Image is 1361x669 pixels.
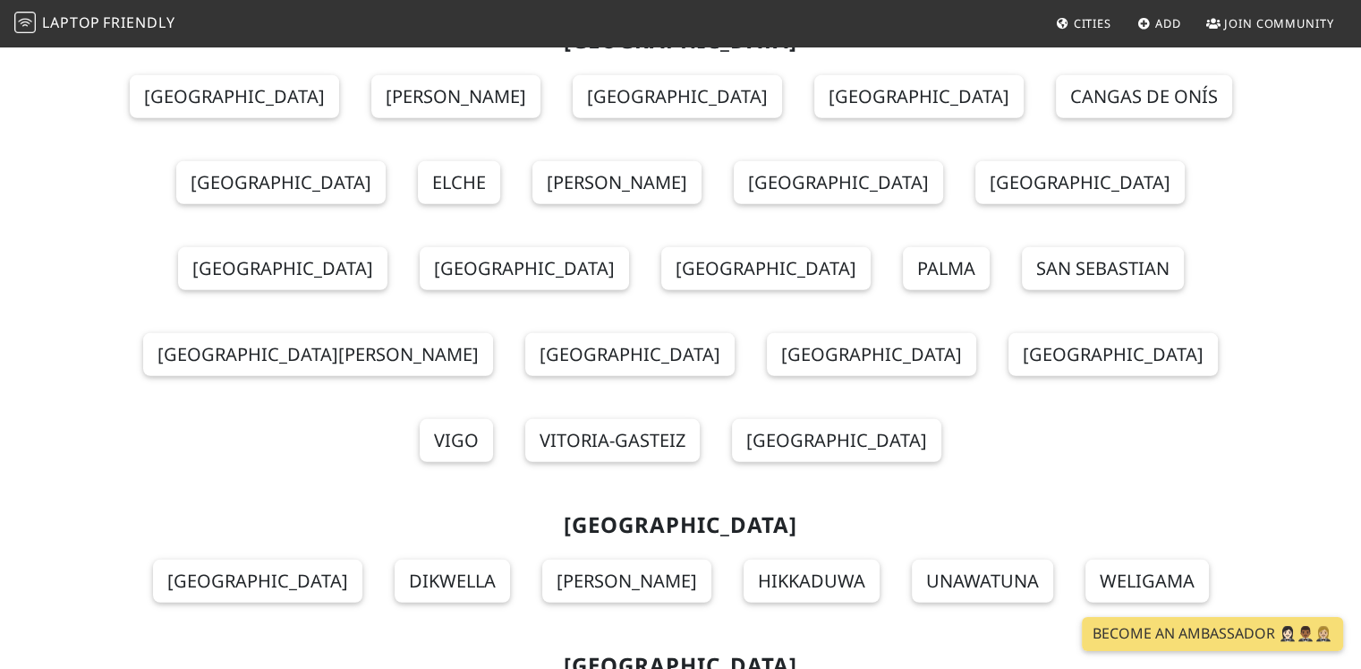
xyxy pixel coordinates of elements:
[1155,15,1181,31] span: Add
[814,75,1024,118] a: [GEOGRAPHIC_DATA]
[542,560,711,603] a: [PERSON_NAME]
[975,161,1185,204] a: [GEOGRAPHIC_DATA]
[525,419,700,462] a: Vitoria-Gasteiz
[103,13,174,32] span: Friendly
[176,161,386,204] a: [GEOGRAPHIC_DATA]
[371,75,540,118] a: [PERSON_NAME]
[661,247,871,290] a: [GEOGRAPHIC_DATA]
[42,13,100,32] span: Laptop
[395,560,510,603] a: Dikwella
[767,333,976,376] a: [GEOGRAPHIC_DATA]
[418,161,500,204] a: Elche
[903,247,990,290] a: Palma
[734,161,943,204] a: [GEOGRAPHIC_DATA]
[744,560,880,603] a: Hikkaduwa
[1074,15,1111,31] span: Cities
[420,247,629,290] a: [GEOGRAPHIC_DATA]
[1049,7,1119,39] a: Cities
[14,8,175,39] a: LaptopFriendly LaptopFriendly
[101,512,1261,538] h2: [GEOGRAPHIC_DATA]
[1199,7,1341,39] a: Join Community
[732,419,941,462] a: [GEOGRAPHIC_DATA]
[420,419,493,462] a: Vigo
[1130,7,1188,39] a: Add
[573,75,782,118] a: [GEOGRAPHIC_DATA]
[1224,15,1334,31] span: Join Community
[525,333,735,376] a: [GEOGRAPHIC_DATA]
[1056,75,1232,118] a: Cangas de Onís
[153,560,362,603] a: [GEOGRAPHIC_DATA]
[912,560,1053,603] a: Unawatuna
[1008,333,1218,376] a: [GEOGRAPHIC_DATA]
[1022,247,1184,290] a: San Sebastian
[14,12,36,33] img: LaptopFriendly
[178,247,387,290] a: [GEOGRAPHIC_DATA]
[532,161,702,204] a: [PERSON_NAME]
[143,333,493,376] a: [GEOGRAPHIC_DATA][PERSON_NAME]
[130,75,339,118] a: [GEOGRAPHIC_DATA]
